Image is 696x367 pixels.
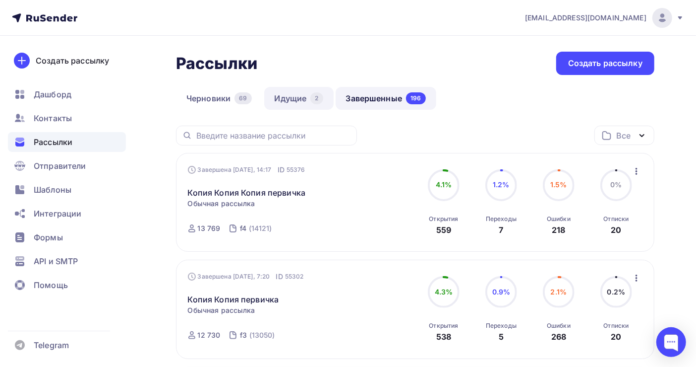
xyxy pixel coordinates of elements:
button: Все [594,126,654,145]
span: 55376 [287,165,305,175]
div: Создать рассылку [36,55,109,67]
a: Черновики69 [176,87,262,110]
span: API и SMTP [34,255,78,267]
span: Рассылки [34,136,72,148]
div: Переходы [486,322,517,330]
span: 4.3% [435,288,453,296]
a: Отправители [8,156,126,176]
div: 20 [611,331,621,343]
a: Рассылки [8,132,126,152]
a: Дашборд [8,84,126,104]
span: 0.2% [607,288,626,296]
span: [EMAIL_ADDRESS][DOMAIN_NAME] [525,13,646,23]
div: 5 [499,331,504,343]
div: f4 [240,223,246,233]
span: Формы [34,231,63,243]
div: 7 [499,224,503,236]
span: Отправители [34,160,86,172]
a: [EMAIL_ADDRESS][DOMAIN_NAME] [525,8,684,28]
span: ID [278,165,285,175]
span: Обычная рассылка [188,199,255,209]
div: 13 769 [198,223,221,233]
a: Контакты [8,108,126,128]
a: Идущие2 [264,87,334,110]
div: 268 [551,331,566,343]
span: 0% [610,180,622,189]
h2: Рассылки [176,54,257,73]
a: Завершенные196 [336,87,436,110]
span: 4.1% [436,180,452,189]
div: Все [617,130,631,142]
div: 20 [611,224,621,236]
span: 55302 [285,272,304,282]
span: 1.2% [493,180,510,189]
div: Завершена [DATE], 7:20 [188,272,304,282]
div: (14121) [249,223,272,233]
div: 218 [552,224,565,236]
span: Шаблоны [34,184,71,196]
a: f3 (13050) [239,327,276,343]
a: Шаблоны [8,180,126,200]
div: 559 [436,224,451,236]
span: Дашборд [34,88,71,100]
div: f3 [240,330,247,340]
div: 2 [310,92,323,104]
span: Telegram [34,339,69,351]
div: Открытия [429,322,458,330]
span: ID [276,272,283,282]
a: Копия Копия Копия первичка [188,187,306,199]
span: 2.1% [551,288,567,296]
div: Переходы [486,215,517,223]
span: Помощь [34,279,68,291]
div: 12 730 [198,330,221,340]
div: 538 [436,331,451,343]
div: Создать рассылку [568,58,642,69]
div: Отписки [604,215,629,223]
span: 1.5% [550,180,567,189]
div: 196 [406,92,425,104]
a: Копия Копия первичка [188,294,279,305]
span: Контакты [34,112,72,124]
div: Ошибки [547,322,571,330]
div: Отписки [604,322,629,330]
a: Формы [8,227,126,247]
div: Ошибки [547,215,571,223]
input: Введите название рассылки [196,130,351,141]
span: 0.9% [492,288,511,296]
span: Интеграции [34,208,81,220]
div: 69 [234,92,251,104]
a: f4 (14121) [239,220,273,236]
div: Завершена [DATE], 14:17 [188,165,305,175]
span: Обычная рассылка [188,305,255,315]
div: Открытия [429,215,458,223]
div: (13050) [249,330,275,340]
